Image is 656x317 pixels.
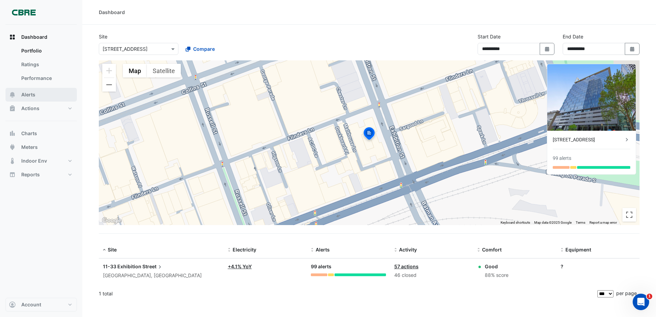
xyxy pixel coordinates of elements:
a: Ratings [16,58,77,71]
button: Indoor Env [5,154,77,168]
fa-icon: Select Date [544,46,550,52]
span: Alerts [21,91,35,98]
button: Dashboard [5,30,77,44]
img: Google [101,216,123,225]
span: Actions [21,105,39,112]
button: Keyboard shortcuts [501,220,530,225]
span: Charts [21,130,37,137]
iframe: Intercom live chat [633,294,649,310]
span: Compare [193,45,215,52]
span: Account [21,301,41,308]
span: Street [142,263,163,270]
span: Meters [21,144,38,151]
app-icon: Actions [9,105,16,112]
span: Electricity [233,247,256,253]
app-icon: Dashboard [9,34,16,40]
span: Reports [21,171,40,178]
div: 99 alerts [553,155,571,162]
button: Reports [5,168,77,181]
app-icon: Meters [9,144,16,151]
button: Show street map [123,64,147,78]
label: End Date [563,33,583,40]
a: Open this area in Google Maps (opens a new window) [101,216,123,225]
img: Company Logo [8,5,39,19]
div: Good [485,263,508,270]
label: Start Date [478,33,501,40]
div: Dashboard [5,44,77,88]
div: Dashboard [99,9,125,16]
a: Report a map error [589,221,617,224]
span: per page [616,290,637,296]
button: Actions [5,102,77,115]
button: Toggle fullscreen view [622,208,636,222]
div: ? [561,263,635,270]
app-icon: Indoor Env [9,157,16,164]
button: Zoom in [102,64,116,78]
button: Charts [5,127,77,140]
button: Alerts [5,88,77,102]
app-icon: Charts [9,130,16,137]
div: 99 alerts [311,263,386,271]
a: 57 actions [394,263,419,269]
a: Performance [16,71,77,85]
a: Portfolio [16,44,77,58]
span: 1 [647,294,652,299]
span: Equipment [565,247,591,253]
div: 1 total [99,285,596,302]
div: [STREET_ADDRESS] [553,136,623,143]
img: 11-33 Exhibition Street [547,64,636,131]
span: Indoor Env [21,157,47,164]
div: [GEOGRAPHIC_DATA], [GEOGRAPHIC_DATA] [103,272,220,280]
app-icon: Reports [9,171,16,178]
a: Terms (opens in new tab) [576,221,585,224]
img: site-pin-selected.svg [362,126,377,143]
span: Map data ©2025 Google [534,221,572,224]
span: Site [108,247,117,253]
div: 88% score [485,271,508,279]
span: Alerts [316,247,330,253]
button: Compare [181,43,219,55]
span: Dashboard [21,34,47,40]
fa-icon: Select Date [629,46,635,52]
button: Account [5,298,77,312]
button: Show satellite imagery [147,64,181,78]
a: +4.1% YoY [228,263,252,269]
span: Activity [399,247,417,253]
span: Comfort [482,247,502,253]
label: Site [99,33,107,40]
app-icon: Alerts [9,91,16,98]
button: Meters [5,140,77,154]
div: 46 closed [394,271,469,279]
span: 11-33 Exhibition [103,263,141,269]
button: Zoom out [102,78,116,92]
